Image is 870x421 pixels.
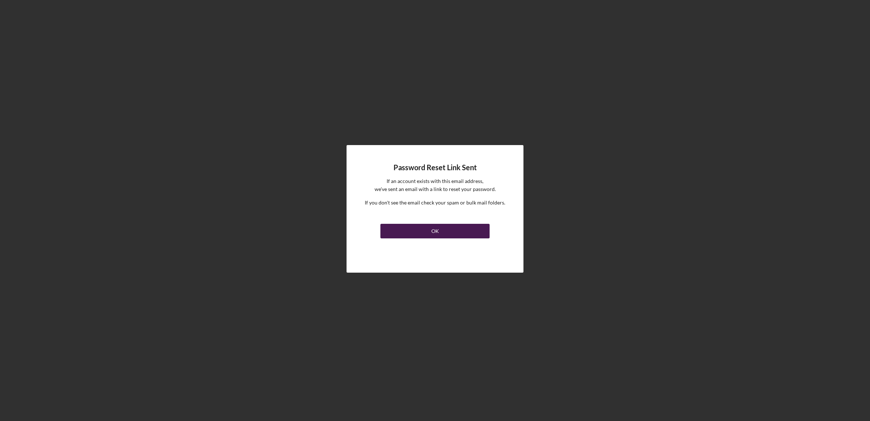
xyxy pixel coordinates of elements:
h4: Password Reset Link Sent [394,163,477,172]
p: If you don't see the email check your spam or bulk mail folders. [365,199,505,207]
a: OK [380,221,490,238]
button: OK [380,224,490,238]
p: If an account exists with this email address, we've sent an email with a link to reset your passw... [375,177,496,194]
div: OK [431,224,439,238]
